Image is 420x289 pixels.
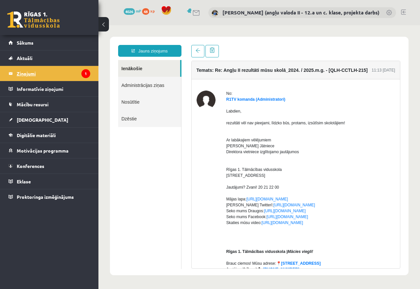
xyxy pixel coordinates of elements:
[9,174,90,189] a: Eklase
[128,83,297,101] p: Labdien, rezultāti vēl nav pieejami, līdzko būs, protams, izsūtīsim skolotājiem!
[9,66,90,81] a: Ziņojumi1
[128,106,297,212] p: Ar labākajiem vēlējumiem [PERSON_NAME] Jātniece Direktora vietniece izglītojamo jautājumos Rīgas ...
[9,189,90,204] a: Proktoringa izmēģinājums
[17,101,49,107] span: Mācību resursi
[166,183,207,188] a: [URL][DOMAIN_NAME]
[178,236,183,240] strong: 📍
[17,66,90,81] legend: Ziņojumi
[98,25,420,287] iframe: To enrich screen reader interactions, please activate Accessibility in Grammarly extension settings
[128,217,297,253] p: Brauc ciemos! Mūsu adrese: Jautājumi? Zvani! 📞 Negribi zvanīt? Raksti!
[17,163,44,169] span: Konferences
[150,8,155,13] span: xp
[9,158,90,174] a: Konferences
[9,112,90,127] a: [DEMOGRAPHIC_DATA]
[17,194,74,200] span: Proktoringa izmēģinājums
[17,178,31,184] span: Eklase
[17,81,90,96] legend: Informatīvie ziņojumi
[163,195,205,200] a: [URL][DOMAIN_NAME]
[9,128,90,143] a: Digitālie materiāli
[136,8,141,13] span: mP
[142,8,149,15] span: 48
[7,11,60,28] a: Rīgas 1. Tālmācības vidusskola
[175,177,217,182] a: [URL][DOMAIN_NAME]
[17,132,56,138] span: Digitālie materiāli
[17,148,69,154] span: Motivācijas programma
[128,72,187,76] a: R1TV komanda (Administratori)
[124,8,141,13] a: 4026 mP
[124,8,135,15] span: 4026
[9,35,90,50] a: Sākums
[212,10,218,16] img: Katrīne Laizāne (angļu valoda II - 12.a un c. klase, projekta darbs)
[183,236,222,240] a: [STREET_ADDRESS]
[9,81,90,96] a: Informatīvie ziņojumi
[128,65,297,71] div: No:
[168,189,210,194] a: [URL][DOMAIN_NAME]
[98,65,117,84] img: R1TV komanda
[81,69,90,78] i: 1
[17,40,33,46] span: Sākums
[165,242,201,246] a: [PHONE_NUMBER]
[128,224,189,229] strong: Rīgas 1. Tālmācības vidusskola |
[9,97,90,112] a: Mācību resursi
[273,42,297,48] div: 11:13 [DATE]
[148,172,190,176] a: [URL][DOMAIN_NAME]
[17,55,32,61] span: Aktuāli
[222,9,379,16] a: [PERSON_NAME] (angļu valoda II - 12.a un c. klase, projekta darbs)
[9,51,90,66] a: Aktuāli
[189,224,215,229] strong: Mācies viegli!
[9,143,90,158] a: Motivācijas programma
[17,117,68,123] span: [DEMOGRAPHIC_DATA]
[142,8,158,13] a: 48 xp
